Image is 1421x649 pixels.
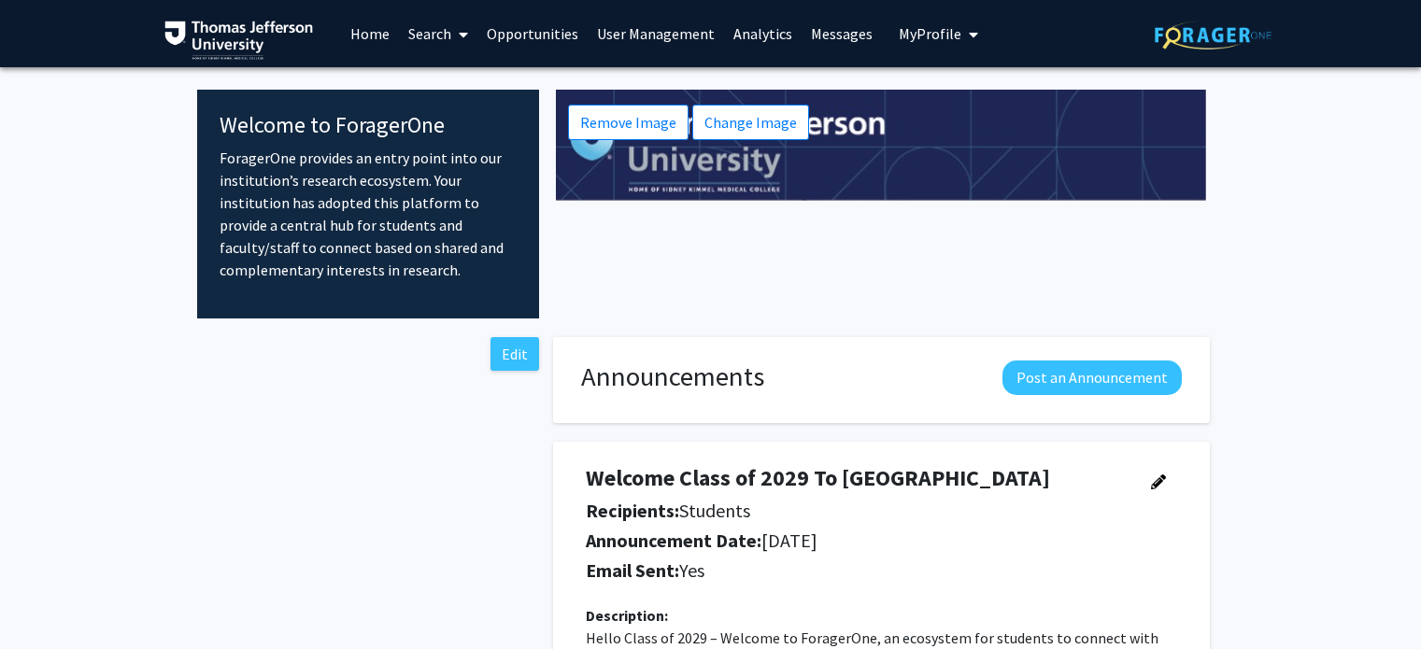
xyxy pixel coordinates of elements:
[586,559,1126,582] h5: Yes
[586,465,1126,492] h4: Welcome Class of 2029 To [GEOGRAPHIC_DATA]
[724,1,802,66] a: Analytics
[477,1,588,66] a: Opportunities
[586,529,1126,552] h5: [DATE]
[568,105,689,140] button: Remove Image
[588,1,724,66] a: User Management
[164,21,314,60] img: Thomas Jefferson University Logo
[1155,21,1272,49] img: ForagerOne Logo
[899,24,961,43] span: My Profile
[556,90,1207,202] img: Cover Image
[586,529,761,552] b: Announcement Date:
[490,337,539,371] button: Edit
[586,499,679,522] b: Recipients:
[802,1,882,66] a: Messages
[399,1,477,66] a: Search
[220,112,518,139] h4: Welcome to ForagerOne
[692,105,809,140] button: Change Image
[586,558,679,582] b: Email Sent:
[14,565,79,635] iframe: Chat
[581,360,764,393] h1: Announcements
[586,604,1177,627] div: Description:
[586,500,1126,522] h5: Students
[341,1,399,66] a: Home
[220,147,518,281] p: ForagerOne provides an entry point into our institution’s research ecosystem. Your institution ha...
[1002,360,1182,395] button: Post an Announcement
